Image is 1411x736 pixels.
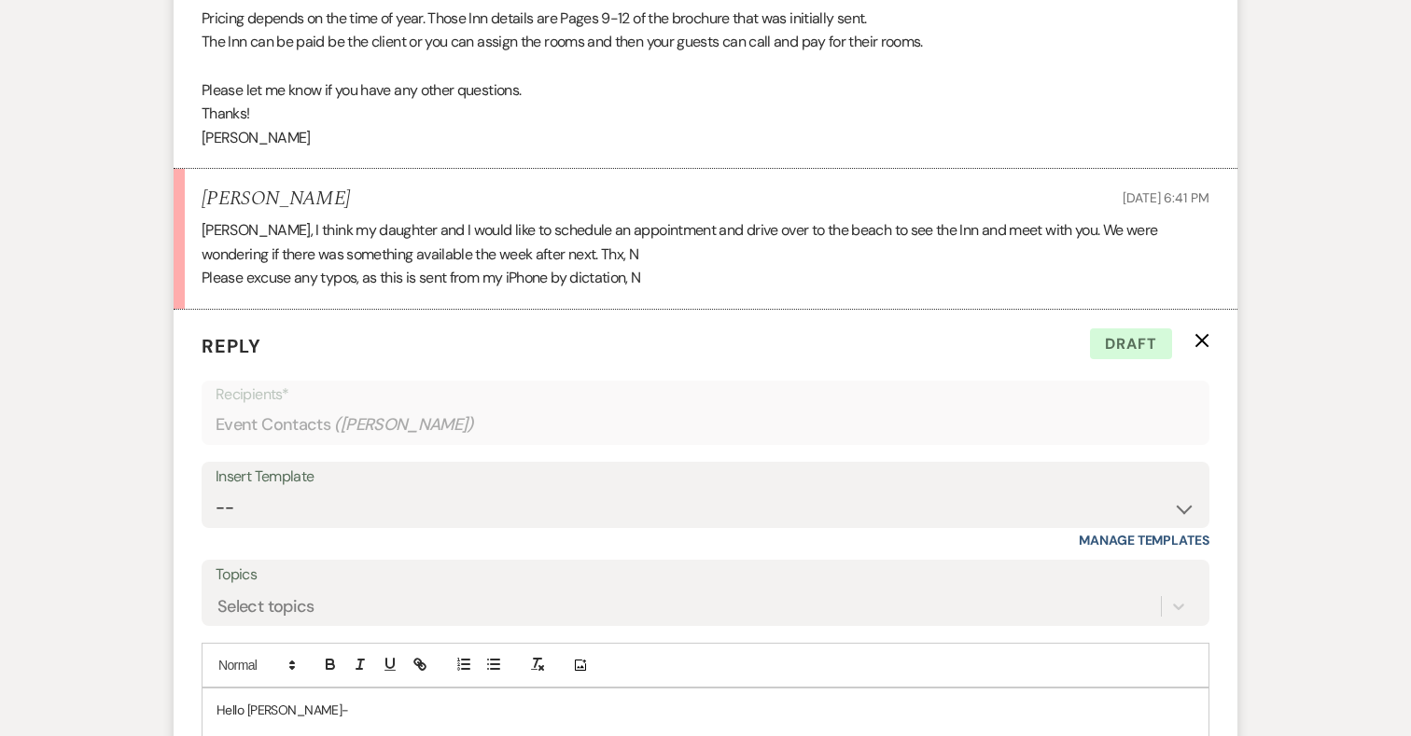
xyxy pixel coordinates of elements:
p: [PERSON_NAME] [202,126,1209,150]
p: Please let me know if you have any other questions. [202,78,1209,103]
div: Event Contacts [216,407,1195,443]
p: Recipients* [216,382,1195,407]
p: The Inn can be paid be the client or you can assign the rooms and then your guests can call and p... [202,30,1209,54]
h5: [PERSON_NAME] [202,187,350,211]
p: Thanks! [202,102,1209,126]
div: Select topics [217,594,314,619]
label: Topics [216,562,1195,589]
span: Draft [1090,328,1172,360]
span: Reply [202,334,261,358]
a: Manage Templates [1079,532,1209,549]
span: ( [PERSON_NAME] ) [334,412,474,437]
div: [PERSON_NAME], I think my daughter and I would like to schedule an appointment and drive over to ... [202,218,1209,290]
div: Insert Template [216,464,1195,491]
p: Hello [PERSON_NAME]- [217,700,1194,720]
p: Pricing depends on the time of year. Those Inn details are Pages 9-12 of the brochure that was in... [202,7,1209,31]
span: [DATE] 6:41 PM [1123,189,1209,206]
